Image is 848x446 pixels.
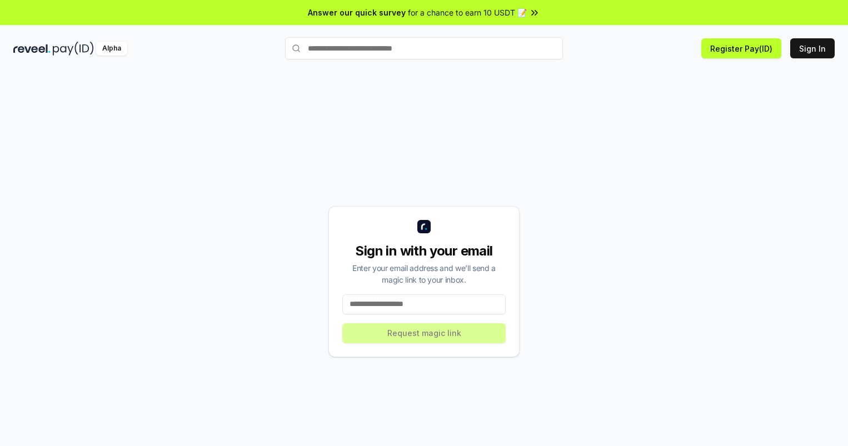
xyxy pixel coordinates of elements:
img: pay_id [53,42,94,56]
button: Register Pay(ID) [701,38,781,58]
span: for a chance to earn 10 USDT 📝 [408,7,527,18]
img: logo_small [417,220,431,233]
div: Enter your email address and we’ll send a magic link to your inbox. [342,262,506,285]
span: Answer our quick survey [308,7,406,18]
div: Alpha [96,42,127,56]
img: reveel_dark [13,42,51,56]
div: Sign in with your email [342,242,506,260]
button: Sign In [790,38,835,58]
